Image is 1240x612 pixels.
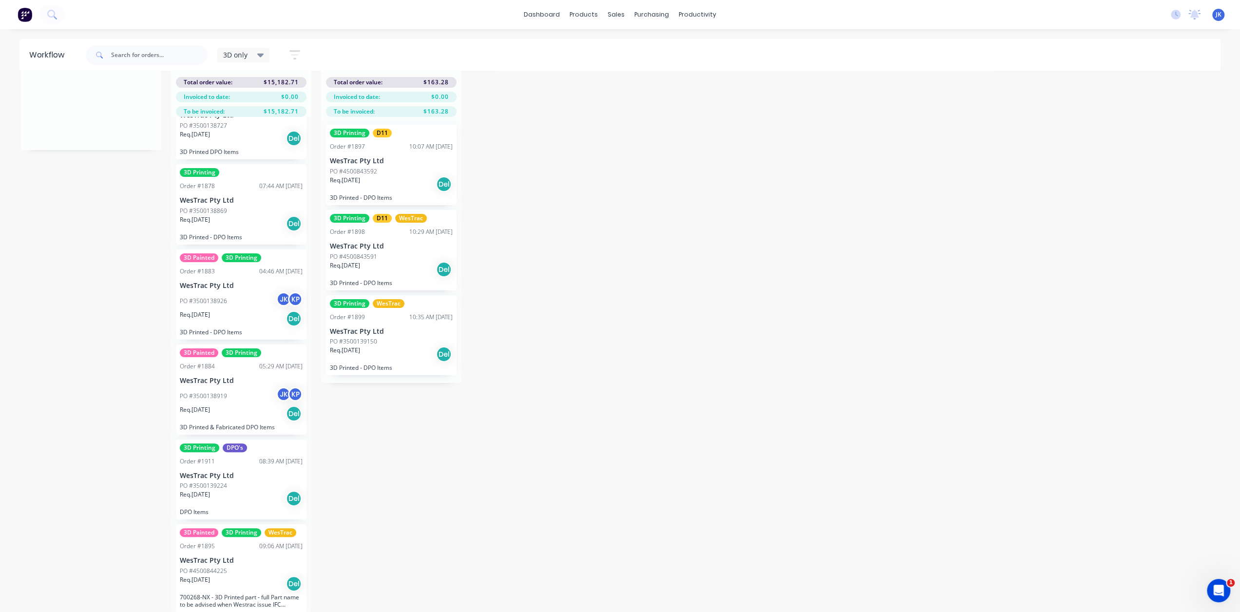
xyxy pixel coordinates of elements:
[373,214,392,223] div: D11
[180,282,303,290] p: WesTrac Pty Ltd
[330,242,453,250] p: WesTrac Pty Ltd
[373,299,404,308] div: WesTrac
[176,344,306,435] div: 3D Painted3D PrintingOrder #188405:29 AM [DATE]WesTrac Pty LtdPO #3500138919JKKPReq.[DATE]Del3D P...
[330,157,453,165] p: WesTrac Pty Ltd
[184,107,225,116] span: To be invoiced:
[265,528,296,537] div: WesTrac
[180,207,227,215] p: PO #3500138869
[184,78,232,87] span: Total order value:
[330,299,369,308] div: 3D Printing
[330,228,365,236] div: Order #1898
[326,210,457,290] div: 3D PrintingD11WesTracOrder #189810:29 AM [DATE]WesTrac Pty LtdPO #4500843591Req.[DATE]Del3D Print...
[222,253,261,262] div: 3D Printing
[276,387,291,402] div: JK
[286,131,302,146] div: Del
[180,267,215,276] div: Order #1883
[288,387,303,402] div: KP
[180,121,227,130] p: PO #3500138727
[674,7,721,22] div: productivity
[180,328,303,336] p: 3D Printed - DPO Items
[180,528,218,537] div: 3D Painted
[436,262,452,277] div: Del
[264,107,299,116] span: $15,182.71
[259,267,303,276] div: 04:46 AM [DATE]
[222,348,261,357] div: 3D Printing
[180,443,219,452] div: 3D Printing
[326,125,457,205] div: 3D PrintingD11Order #189710:07 AM [DATE]WesTrac Pty LtdPO #4500843592Req.[DATE]Del3D Printed - DP...
[423,78,449,87] span: $163.28
[184,93,230,101] span: Invoiced to date:
[334,107,375,116] span: To be invoiced:
[180,472,303,480] p: WesTrac Pty Ltd
[180,490,210,499] p: Req. [DATE]
[180,593,303,608] p: 700268-NX - 3D Printed part - full Part name to be advised when Westrac issue IFC drawing(s)
[180,392,227,401] p: PO #3500138919
[222,528,261,537] div: 3D Printing
[436,176,452,192] div: Del
[223,443,247,452] div: DPO's
[29,49,69,61] div: Workflow
[334,93,380,101] span: Invoiced to date:
[1207,579,1230,602] iframe: Intercom live chat
[180,556,303,565] p: WesTrac Pty Ltd
[111,45,208,65] input: Search for orders...
[180,148,303,155] p: 3D Printed DPO Items
[176,249,306,340] div: 3D Painted3D PrintingOrder #188304:46 AM [DATE]WesTrac Pty LtdPO #3500138926JKKPReq.[DATE]Del3D P...
[281,93,299,101] span: $0.00
[180,362,215,371] div: Order #1884
[180,182,215,191] div: Order #1878
[276,292,291,306] div: JK
[286,576,302,592] div: Del
[603,7,630,22] div: sales
[180,233,303,241] p: 3D Printed - DPO Items
[330,313,365,322] div: Order #1899
[180,508,303,516] p: DPO Items
[176,164,306,245] div: 3D PrintingOrder #187807:44 AM [DATE]WesTrac Pty LtdPO #3500138869Req.[DATE]Del3D Printed - DPO I...
[180,481,227,490] p: PO #3500139224
[330,364,453,371] p: 3D Printed - DPO Items
[223,50,248,60] span: 3D only
[519,7,565,22] a: dashboard
[330,129,369,137] div: 3D Printing
[286,311,302,326] div: Del
[286,406,302,421] div: Del
[1216,10,1221,19] span: JK
[180,253,218,262] div: 3D Painted
[176,524,306,612] div: 3D Painted3D PrintingWesTracOrder #189509:06 AM [DATE]WesTrac Pty LtdPO #4500844225Req.[DATE]Del7...
[330,214,369,223] div: 3D Printing
[395,214,427,223] div: WesTrac
[423,107,449,116] span: $163.28
[180,377,303,385] p: WesTrac Pty Ltd
[431,93,449,101] span: $0.00
[180,542,215,551] div: Order #1895
[259,362,303,371] div: 05:29 AM [DATE]
[288,292,303,306] div: KP
[436,346,452,362] div: Del
[180,423,303,431] p: 3D Printed & Fabricated DPO Items
[264,78,299,87] span: $15,182.71
[18,7,32,22] img: Factory
[409,313,453,322] div: 10:35 AM [DATE]
[330,279,453,287] p: 3D Printed - DPO Items
[330,176,360,185] p: Req. [DATE]
[1227,579,1235,587] span: 1
[259,542,303,551] div: 09:06 AM [DATE]
[176,440,306,520] div: 3D PrintingDPO'sOrder #191108:39 AM [DATE]WesTrac Pty LtdPO #3500139224Req.[DATE]DelDPO Items
[180,348,218,357] div: 3D Painted
[330,167,377,176] p: PO #4500843592
[334,78,382,87] span: Total order value:
[180,215,210,224] p: Req. [DATE]
[330,252,377,261] p: PO #4500843591
[259,457,303,466] div: 08:39 AM [DATE]
[180,567,227,575] p: PO #4500844225
[180,405,210,414] p: Req. [DATE]
[330,337,377,346] p: PO #3500139150
[180,575,210,584] p: Req. [DATE]
[180,310,210,319] p: Req. [DATE]
[409,142,453,151] div: 10:07 AM [DATE]
[286,491,302,506] div: Del
[180,130,210,139] p: Req. [DATE]
[409,228,453,236] div: 10:29 AM [DATE]
[180,196,303,205] p: WesTrac Pty Ltd
[176,79,306,159] div: WesTrac Pty LtdPO #3500138727Req.[DATE]Del3D Printed DPO Items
